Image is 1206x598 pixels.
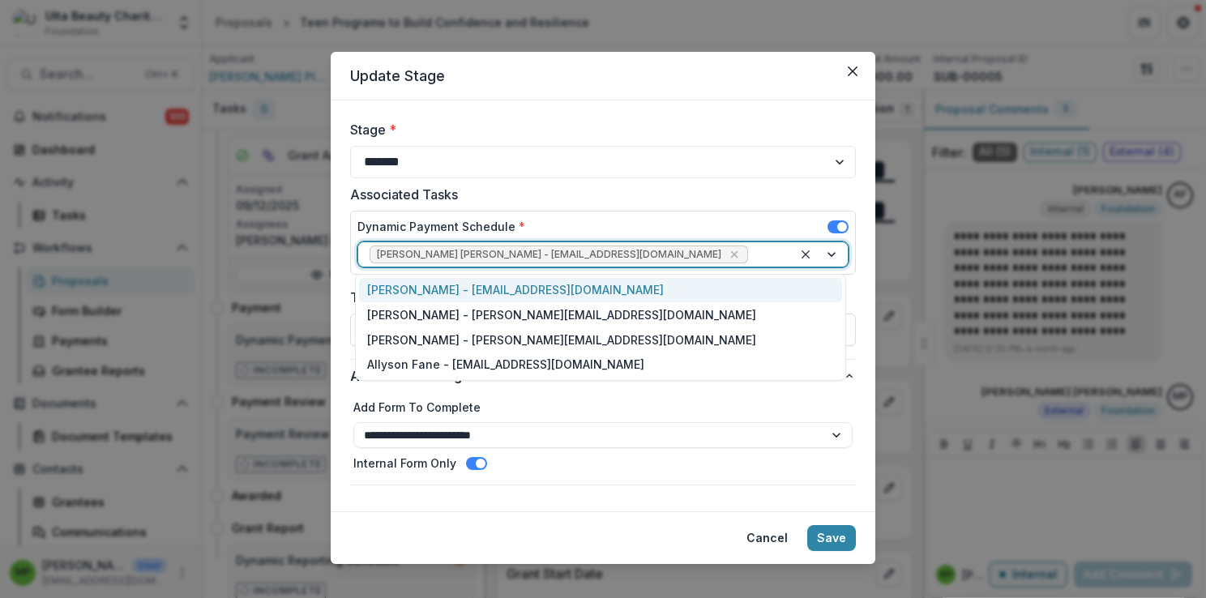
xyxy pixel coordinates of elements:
div: [PERSON_NAME] - [EMAIL_ADDRESS][DOMAIN_NAME] [359,278,842,303]
div: Remove Marisch Perera - mperera@ulta.com [726,246,742,263]
label: Associated Tasks [350,185,846,204]
label: Dynamic Payment Schedule [357,218,525,235]
span: Advanced Configuration [350,366,843,386]
button: Save [807,525,856,551]
div: [PERSON_NAME] - [PERSON_NAME][EMAIL_ADDRESS][DOMAIN_NAME] [359,302,842,327]
div: Clear selected options [796,245,815,264]
label: Task Due Date [350,288,846,307]
header: Update Stage [331,52,875,100]
div: Advanced Configuration [350,392,856,485]
button: Advanced Configuration [350,360,856,392]
label: Internal Form Only [353,455,456,472]
label: Add Form To Complete [353,399,853,416]
button: Cancel [737,525,798,551]
div: Allyson Fane - [EMAIL_ADDRESS][DOMAIN_NAME] [359,352,842,377]
div: [PERSON_NAME] - [PERSON_NAME][EMAIL_ADDRESS][DOMAIN_NAME] [359,327,842,352]
label: Stage [350,120,846,139]
span: [PERSON_NAME] [PERSON_NAME] - [EMAIL_ADDRESS][DOMAIN_NAME] [377,249,721,260]
button: Close [840,58,866,84]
